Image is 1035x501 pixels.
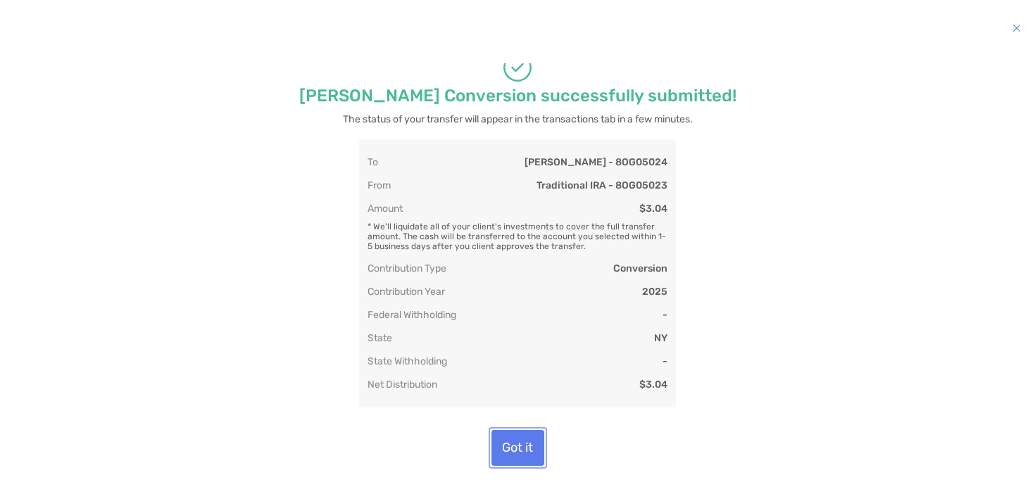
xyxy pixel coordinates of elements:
div: $3.04 [639,203,667,215]
div: Traditional IRA - 8OG05023 [537,179,667,191]
div: Conversion [613,262,667,274]
div: Federal Withholding [368,309,456,321]
div: $3.04 [639,379,667,391]
div: - [663,309,667,321]
button: Got it [491,430,544,466]
div: Amount [368,203,403,215]
div: NY [654,332,667,344]
div: Contribution Type [368,262,446,274]
div: 2025 [642,286,667,298]
div: From [368,179,391,191]
div: - [663,355,667,367]
div: State [368,332,392,344]
div: To [368,156,378,168]
p: The status of your transfer will appear in the transactions tab in a few minutes. [343,110,693,128]
div: State Withholding [368,355,447,367]
p: [PERSON_NAME] Conversion successfully submitted! [299,87,736,105]
div: Contribution Year [368,286,445,298]
div: Net Distribution [368,379,437,391]
div: [PERSON_NAME] - 8OG05024 [525,156,667,168]
div: * We'll liquidate all of your client's investments to cover the full transfer amount. The cash wi... [368,215,667,251]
